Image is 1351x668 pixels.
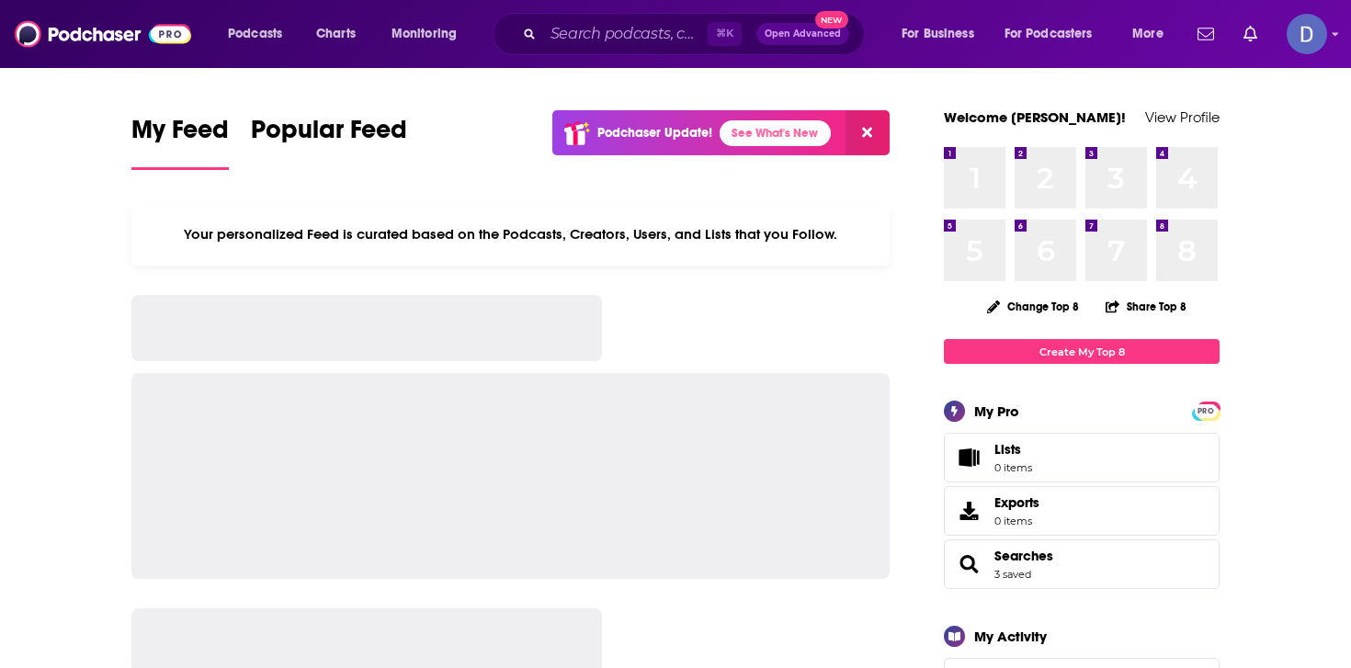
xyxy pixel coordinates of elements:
[944,539,1220,589] span: Searches
[815,11,848,28] span: New
[316,21,356,47] span: Charts
[1132,21,1164,47] span: More
[1005,21,1093,47] span: For Podcasters
[1105,289,1187,324] button: Share Top 8
[944,486,1220,536] a: Exports
[994,461,1032,474] span: 0 items
[944,433,1220,482] a: Lists
[974,628,1047,645] div: My Activity
[944,339,1220,364] a: Create My Top 8
[994,441,1032,458] span: Lists
[1287,14,1327,54] img: User Profile
[994,515,1039,527] span: 0 items
[1236,18,1265,50] a: Show notifications dropdown
[1195,403,1217,417] a: PRO
[994,494,1039,511] span: Exports
[1287,14,1327,54] button: Show profile menu
[131,114,229,170] a: My Feed
[304,19,367,49] a: Charts
[976,295,1090,318] button: Change Top 8
[131,114,229,156] span: My Feed
[720,120,831,146] a: See What's New
[950,498,987,524] span: Exports
[902,21,974,47] span: For Business
[251,114,407,156] span: Popular Feed
[944,108,1126,126] a: Welcome [PERSON_NAME]!
[510,13,882,55] div: Search podcasts, credits, & more...
[974,402,1019,420] div: My Pro
[994,568,1031,581] a: 3 saved
[889,19,997,49] button: open menu
[994,441,1021,458] span: Lists
[765,29,841,39] span: Open Advanced
[215,19,306,49] button: open menu
[379,19,481,49] button: open menu
[597,125,712,141] p: Podchaser Update!
[1119,19,1186,49] button: open menu
[543,19,708,49] input: Search podcasts, credits, & more...
[756,23,849,45] button: Open AdvancedNew
[15,17,191,51] img: Podchaser - Follow, Share and Rate Podcasts
[1190,18,1221,50] a: Show notifications dropdown
[392,21,457,47] span: Monitoring
[994,548,1053,564] a: Searches
[993,19,1119,49] button: open menu
[708,22,742,46] span: ⌘ K
[131,203,890,266] div: Your personalized Feed is curated based on the Podcasts, Creators, Users, and Lists that you Follow.
[1195,404,1217,418] span: PRO
[228,21,282,47] span: Podcasts
[1287,14,1327,54] span: Logged in as dianawurster
[950,445,987,470] span: Lists
[950,551,987,577] a: Searches
[251,114,407,170] a: Popular Feed
[1145,108,1220,126] a: View Profile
